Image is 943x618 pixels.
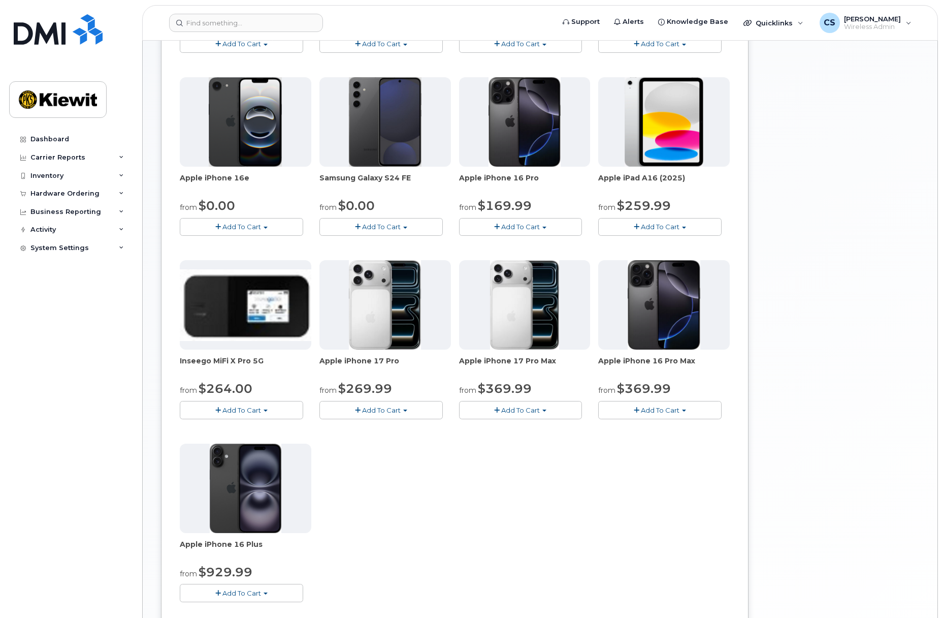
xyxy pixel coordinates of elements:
small: from [180,203,197,212]
span: Support [571,17,600,27]
a: Support [556,12,607,32]
span: $169.99 [478,198,532,213]
div: Inseego MiFi X Pro 5G [180,356,311,376]
img: iphone_16_pro.png [489,77,561,167]
span: Add To Cart [222,406,261,414]
button: Add To Cart [180,584,303,602]
span: Add To Cart [362,223,401,231]
span: Add To Cart [641,223,679,231]
button: Add To Cart [319,218,443,236]
div: Apple iPhone 16 Pro [459,173,591,193]
button: Add To Cart [598,35,722,53]
span: $0.00 [199,198,235,213]
span: $264.00 [199,381,252,396]
div: Corey Schmitz [812,13,919,33]
button: Add To Cart [319,35,443,53]
span: $369.99 [617,381,671,396]
span: [PERSON_NAME] [844,15,901,23]
a: Knowledge Base [651,12,735,32]
iframe: Messenger Launcher [899,574,935,610]
span: $369.99 [478,381,532,396]
span: Add To Cart [501,406,540,414]
span: Add To Cart [362,406,401,414]
button: Add To Cart [319,401,443,419]
button: Add To Cart [180,401,303,419]
span: CS [824,17,835,29]
span: Alerts [623,17,644,27]
button: Add To Cart [459,35,582,53]
img: iphone_17_pro_max.png [490,260,559,350]
div: Apple iPhone 17 Pro Max [459,356,591,376]
small: from [598,203,615,212]
span: Wireless Admin [844,23,901,31]
span: Quicklinks [756,19,793,27]
span: Add To Cart [501,223,540,231]
img: inseego5g.jpg [180,269,311,342]
div: Apple iPhone 16 Plus [180,539,311,560]
small: from [598,386,615,395]
span: Knowledge Base [667,17,728,27]
span: $0.00 [338,198,375,213]
span: Add To Cart [641,406,679,414]
img: iphone_17_pro.png [349,260,421,350]
div: Quicklinks [736,13,810,33]
span: Add To Cart [641,40,679,48]
img: s24FE.jpg [349,77,421,167]
button: Add To Cart [180,218,303,236]
button: Add To Cart [459,401,582,419]
span: Add To Cart [222,40,261,48]
img: iphone_16_pro.png [628,260,700,350]
input: Find something... [169,14,323,32]
span: Add To Cart [501,40,540,48]
a: Alerts [607,12,651,32]
span: Add To Cart [362,40,401,48]
img: ipad_11.png [625,77,703,167]
button: Add To Cart [180,35,303,53]
button: Add To Cart [598,218,722,236]
span: $929.99 [199,565,252,579]
div: Samsung Galaxy S24 FE [319,173,451,193]
span: Add To Cart [222,223,261,231]
div: Apple iPhone 16e [180,173,311,193]
small: from [319,386,337,395]
span: $259.99 [617,198,671,213]
div: Apple iPhone 17 Pro [319,356,451,376]
span: $269.99 [338,381,392,396]
small: from [459,203,476,212]
img: iphone16e.png [209,77,282,167]
button: Add To Cart [459,218,582,236]
small: from [459,386,476,395]
small: from [180,569,197,578]
div: Apple iPad A16 (2025) [598,173,730,193]
span: Add To Cart [222,589,261,597]
img: iphone_16_plus.png [210,444,281,533]
div: Apple iPhone 16 Pro Max [598,356,730,376]
small: from [180,386,197,395]
button: Add To Cart [598,401,722,419]
small: from [319,203,337,212]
